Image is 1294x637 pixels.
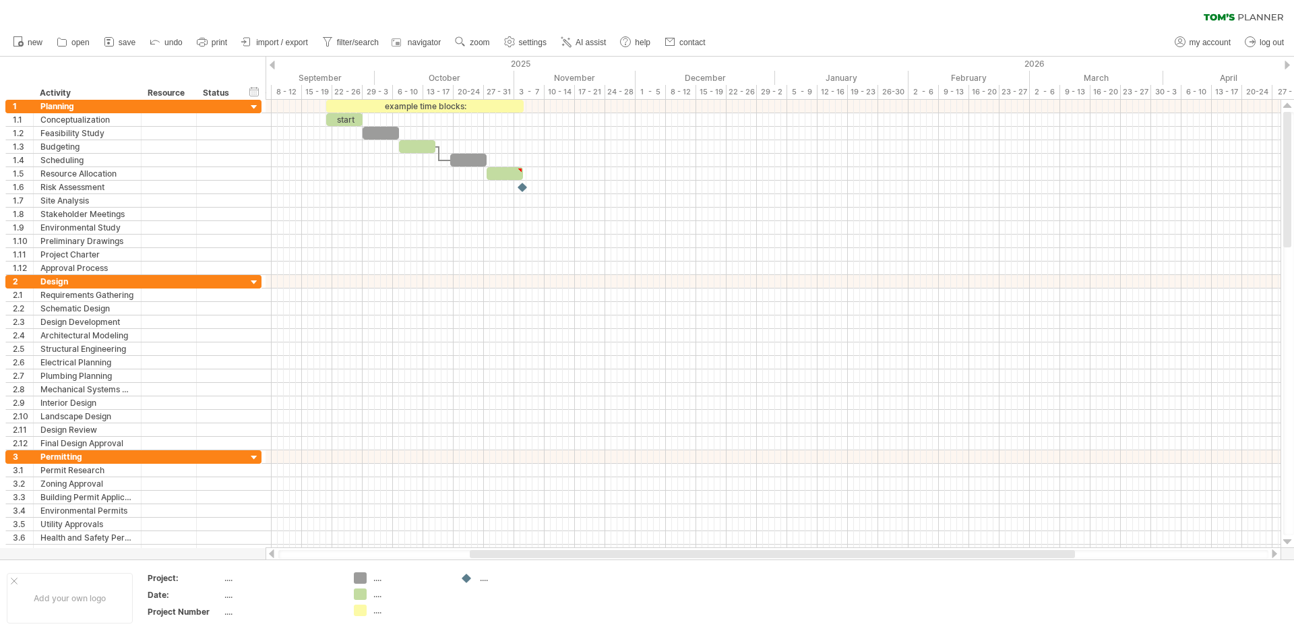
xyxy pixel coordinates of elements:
[408,38,441,47] span: navigator
[40,437,134,450] div: Final Design Approval
[13,262,33,274] div: 1.12
[40,167,134,180] div: Resource Allocation
[13,423,33,436] div: 2.11
[1151,85,1181,99] div: 30 - 3
[224,606,338,617] div: ....
[40,140,134,153] div: Budgeting
[13,315,33,328] div: 2.3
[13,342,33,355] div: 2.5
[1171,34,1235,51] a: my account
[40,127,134,140] div: Feasibility Study
[40,504,134,517] div: Environmental Permits
[557,34,610,51] a: AI assist
[661,34,710,51] a: contact
[212,38,227,47] span: print
[519,38,547,47] span: settings
[999,85,1030,99] div: 23 - 27
[1190,38,1231,47] span: my account
[13,221,33,234] div: 1.9
[40,113,134,126] div: Conceptualization
[514,71,636,85] div: November 2025
[40,491,134,504] div: Building Permit Application
[696,85,727,99] div: 15 - 19
[13,275,33,288] div: 2
[13,477,33,490] div: 3.2
[337,38,379,47] span: filter/search
[193,34,231,51] a: print
[13,127,33,140] div: 1.2
[256,38,308,47] span: import / export
[545,85,575,99] div: 10 - 14
[40,275,134,288] div: Design
[13,154,33,166] div: 1.4
[13,396,33,409] div: 2.9
[423,85,454,99] div: 13 - 17
[148,589,222,601] div: Date:
[501,34,551,51] a: settings
[28,38,42,47] span: new
[13,194,33,207] div: 1.7
[319,34,383,51] a: filter/search
[13,369,33,382] div: 2.7
[13,100,33,113] div: 1
[13,329,33,342] div: 2.4
[1242,85,1272,99] div: 20-24
[13,518,33,530] div: 3.5
[40,221,134,234] div: Environmental Study
[13,437,33,450] div: 2.12
[13,356,33,369] div: 2.6
[7,573,133,624] div: Add your own logo
[326,113,363,126] div: start
[13,531,33,544] div: 3.6
[939,85,969,99] div: 9 - 13
[332,85,363,99] div: 22 - 26
[40,154,134,166] div: Scheduling
[71,38,90,47] span: open
[13,464,33,477] div: 3.1
[390,34,445,51] a: navigator
[13,235,33,247] div: 1.10
[40,410,134,423] div: Landscape Design
[605,85,636,99] div: 24 - 28
[40,423,134,436] div: Design Review
[9,34,47,51] a: new
[40,208,134,220] div: Stakeholder Meetings
[241,71,375,85] div: September 2025
[908,85,939,99] div: 2 - 6
[635,38,650,47] span: help
[40,194,134,207] div: Site Analysis
[514,85,545,99] div: 3 - 7
[148,606,222,617] div: Project Number
[13,450,33,463] div: 3
[636,85,666,99] div: 1 - 5
[224,589,338,601] div: ....
[13,208,33,220] div: 1.8
[100,34,140,51] a: save
[13,410,33,423] div: 2.10
[452,34,493,51] a: zoom
[40,235,134,247] div: Preliminary Drawings
[53,34,94,51] a: open
[326,100,524,113] div: example time blocks:
[238,34,312,51] a: import / export
[373,588,447,600] div: ....
[13,491,33,504] div: 3.3
[40,100,134,113] div: Planning
[1030,85,1060,99] div: 2 - 6
[13,113,33,126] div: 1.1
[302,85,332,99] div: 15 - 19
[148,86,189,100] div: Resource
[775,71,908,85] div: January 2026
[40,262,134,274] div: Approval Process
[373,572,447,584] div: ....
[13,248,33,261] div: 1.11
[969,85,999,99] div: 16 - 20
[13,383,33,396] div: 2.8
[1260,38,1284,47] span: log out
[40,315,134,328] div: Design Development
[1181,85,1212,99] div: 6 - 10
[13,504,33,517] div: 3.4
[13,289,33,301] div: 2.1
[13,545,33,557] div: 3.7
[1090,85,1121,99] div: 16 - 20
